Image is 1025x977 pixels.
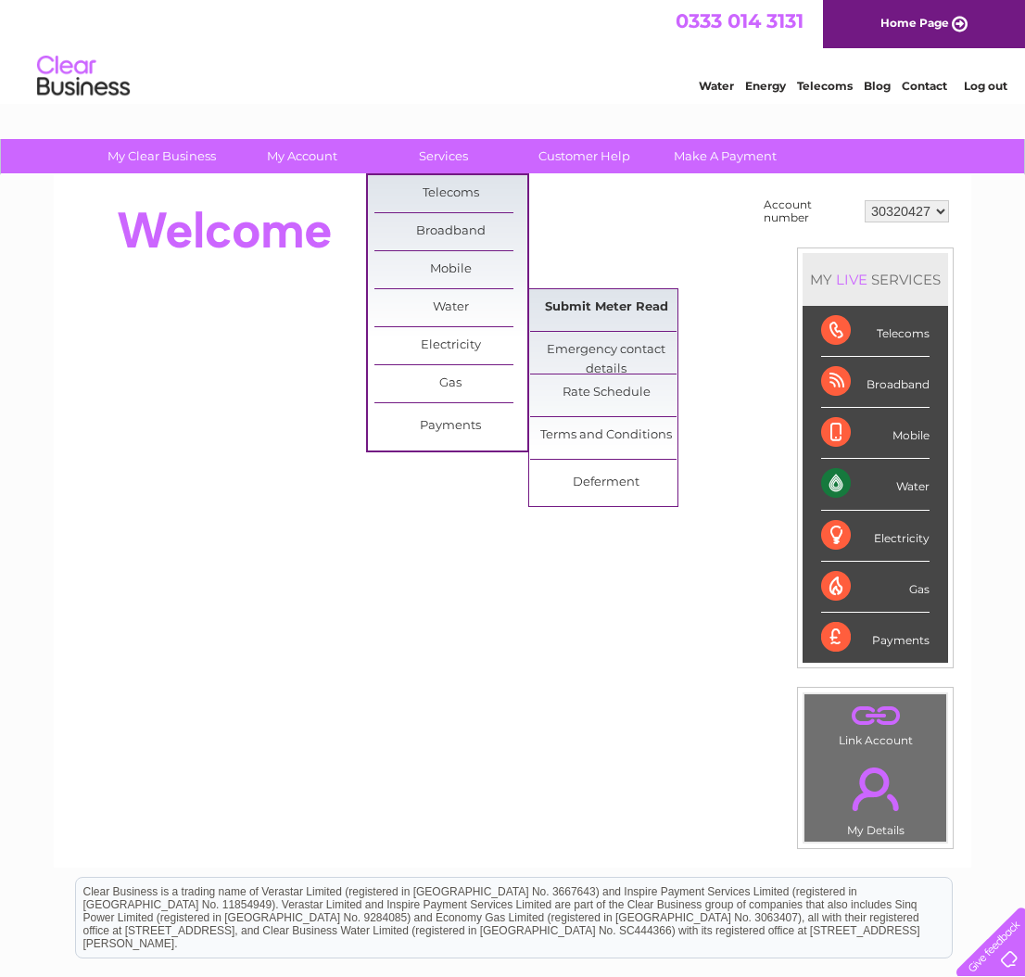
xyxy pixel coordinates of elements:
[530,289,683,326] a: Submit Meter Read
[821,613,930,663] div: Payments
[374,289,527,326] a: Water
[821,562,930,613] div: Gas
[821,357,930,408] div: Broadband
[36,48,131,105] img: logo.png
[374,408,527,445] a: Payments
[374,213,527,250] a: Broadband
[374,365,527,402] a: Gas
[797,79,853,93] a: Telecoms
[76,10,952,90] div: Clear Business is a trading name of Verastar Limited (registered in [GEOGRAPHIC_DATA] No. 3667643...
[804,693,947,752] td: Link Account
[530,374,683,412] a: Rate Schedule
[374,175,527,212] a: Telecoms
[530,332,683,369] a: Emergency contact details
[809,756,942,821] a: .
[821,408,930,459] div: Mobile
[85,139,238,173] a: My Clear Business
[809,699,942,731] a: .
[745,79,786,93] a: Energy
[374,327,527,364] a: Electricity
[699,79,734,93] a: Water
[530,464,683,501] a: Deferment
[374,251,527,288] a: Mobile
[821,306,930,357] div: Telecoms
[832,271,871,288] div: LIVE
[864,79,891,93] a: Blog
[964,79,1007,93] a: Log out
[803,253,948,306] div: MY SERVICES
[226,139,379,173] a: My Account
[821,511,930,562] div: Electricity
[676,9,804,32] a: 0333 014 3131
[367,139,520,173] a: Services
[821,459,930,510] div: Water
[804,752,947,843] td: My Details
[508,139,661,173] a: Customer Help
[649,139,802,173] a: Make A Payment
[902,79,947,93] a: Contact
[530,417,683,454] a: Terms and Conditions
[759,194,860,229] td: Account number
